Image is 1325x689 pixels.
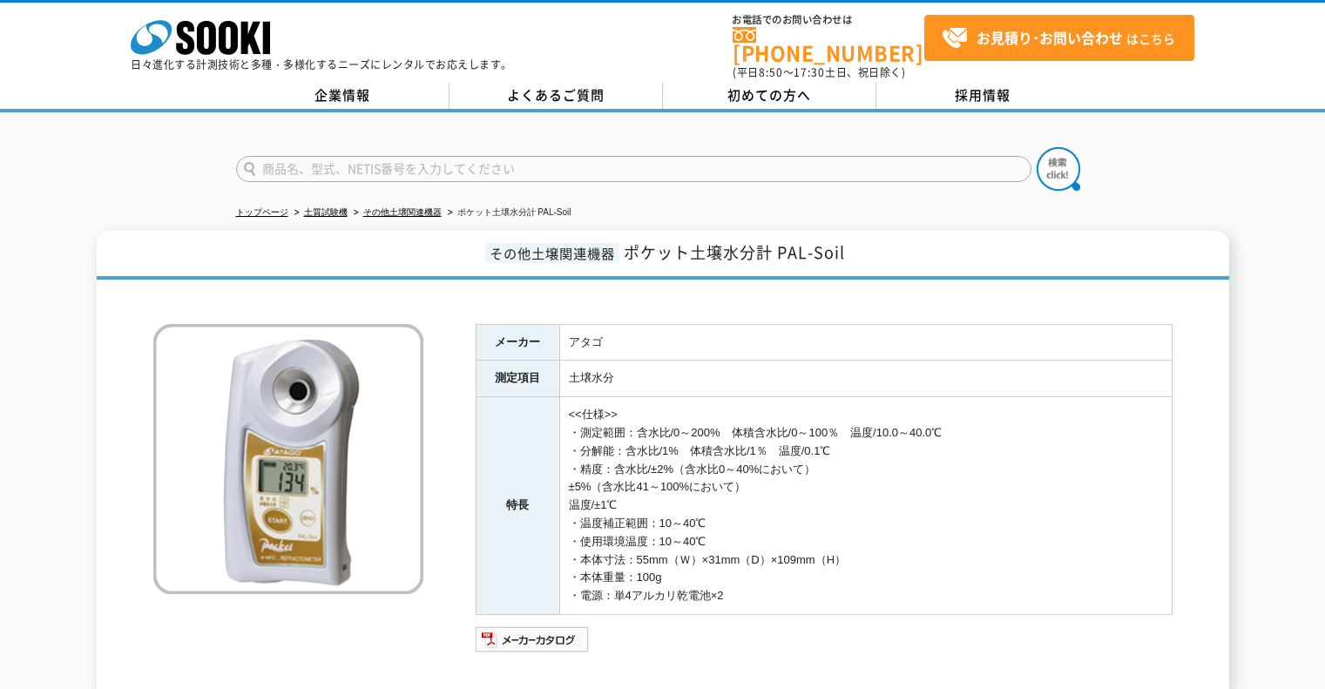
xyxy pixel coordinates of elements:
[1037,147,1080,191] img: btn_search.png
[363,207,442,217] a: その他土壌関連機器
[476,637,590,650] a: メーカーカタログ
[924,15,1194,61] a: お見積り･お問い合わせはこちら
[131,59,512,70] p: 日々進化する計測技術と多種・多様化するニーズにレンタルでお応えします。
[236,156,1031,182] input: 商品名、型式、NETIS番号を入力してください
[977,27,1123,48] strong: お見積り･お問い合わせ
[304,207,348,217] a: 土質試験機
[624,240,845,264] span: ポケット土壌水分計 PAL-Soil
[876,83,1090,109] a: 採用情報
[559,324,1172,361] td: アタゴ
[476,324,559,361] th: メーカー
[559,361,1172,397] td: 土壌水分
[450,83,663,109] a: よくあるご質問
[663,83,876,109] a: 初めての方へ
[559,397,1172,615] td: <<仕様>> ・測定範囲：含水比/0～200% 体積含水比/0～100％ 温度/10.0～40.0℃ ・分解能：含水比/1% 体積含水比/1％ 温度/0.1℃ ・精度：含水比/±2%（含水比0～...
[236,83,450,109] a: 企業情報
[727,85,811,105] span: 初めての方へ
[444,204,571,222] li: ポケット土壌水分計 PAL-Soil
[476,625,590,653] img: メーカーカタログ
[759,64,783,80] span: 8:50
[733,15,924,25] span: お電話でのお問い合わせは
[485,243,619,263] span: その他土壌関連機器
[476,397,559,615] th: 特長
[733,64,905,80] span: (平日 ～ 土日、祝日除く)
[733,27,924,63] a: [PHONE_NUMBER]
[794,64,825,80] span: 17:30
[236,207,288,217] a: トップページ
[476,361,559,397] th: 測定項目
[942,25,1175,51] span: はこちら
[153,324,423,594] img: ポケット土壌水分計 PAL-Soil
